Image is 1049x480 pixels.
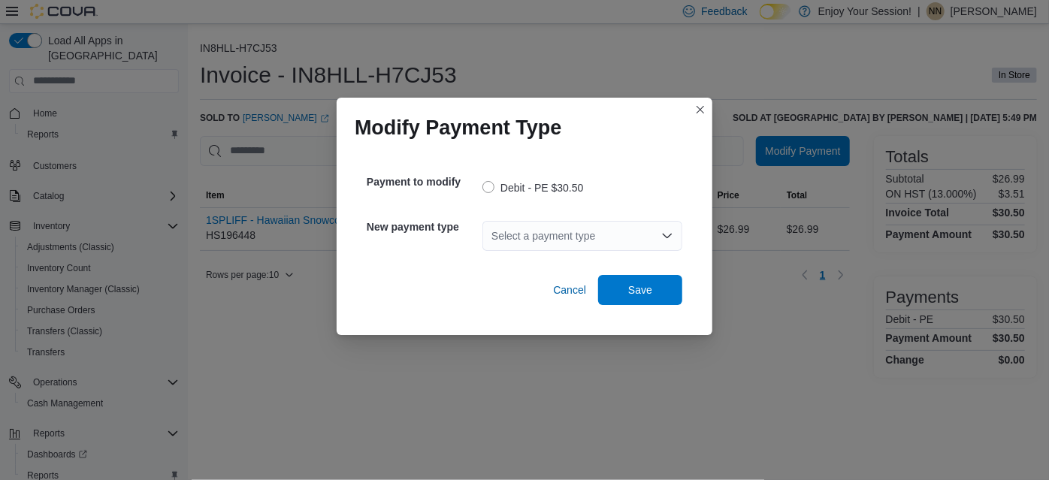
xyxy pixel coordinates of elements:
h1: Modify Payment Type [355,116,562,140]
label: Debit - PE $30.50 [482,179,584,197]
h5: New payment type [367,212,479,242]
input: Accessible screen reader label [491,227,493,245]
button: Closes this modal window [691,101,709,119]
h5: Payment to modify [367,167,479,197]
span: Cancel [553,282,586,297]
button: Open list of options [661,230,673,242]
button: Cancel [547,275,592,305]
button: Save [598,275,682,305]
span: Save [628,282,652,297]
